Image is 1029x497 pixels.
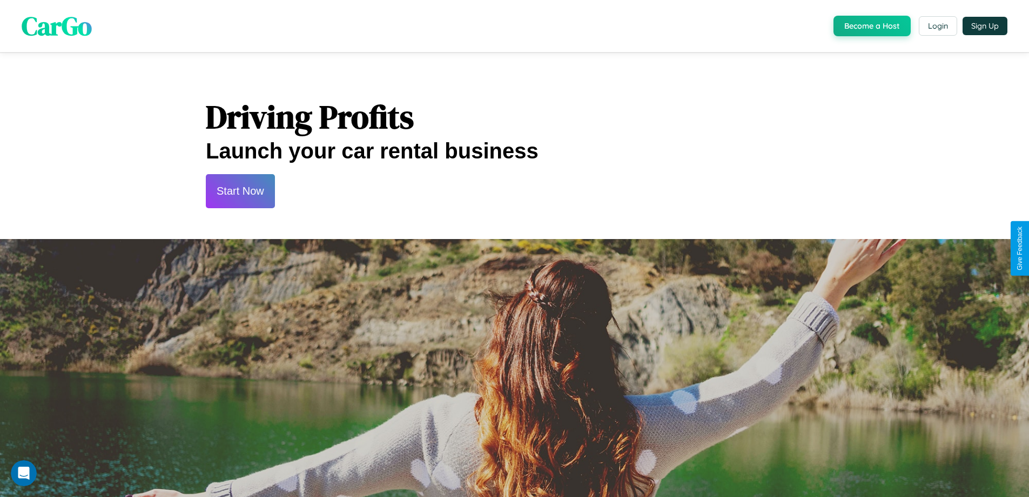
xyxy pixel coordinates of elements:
button: Start Now [206,174,275,208]
button: Login [919,16,957,36]
button: Sign Up [963,17,1007,35]
h2: Launch your car rental business [206,139,823,163]
h1: Driving Profits [206,95,823,139]
button: Become a Host [833,16,911,36]
span: CarGo [22,8,92,44]
div: Give Feedback [1016,227,1024,270]
iframe: Intercom live chat [11,460,37,486]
